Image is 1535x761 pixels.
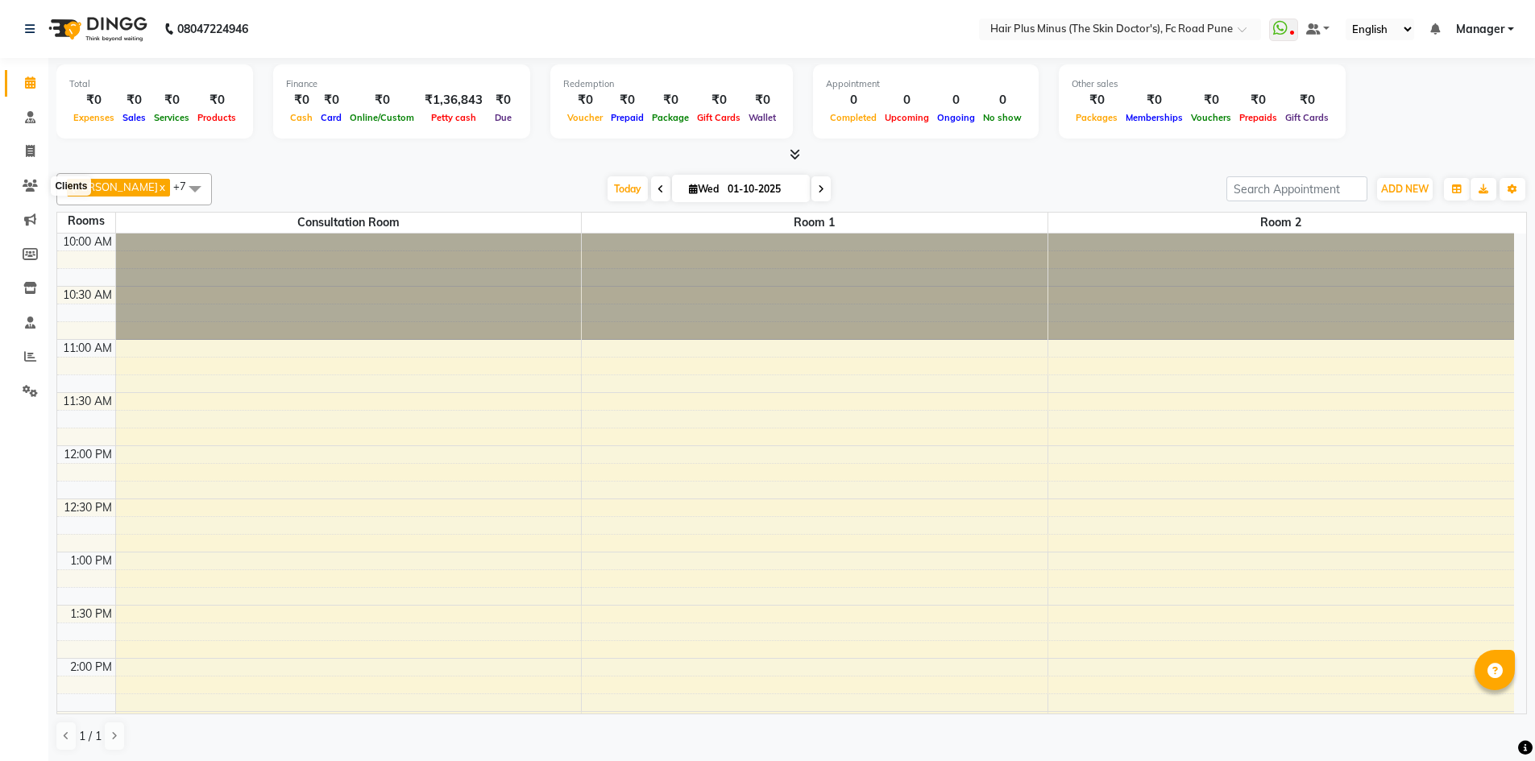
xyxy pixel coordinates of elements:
[1072,112,1122,123] span: Packages
[979,91,1026,110] div: 0
[69,91,118,110] div: ₹0
[60,446,115,463] div: 12:00 PM
[193,91,240,110] div: ₹0
[826,91,881,110] div: 0
[1467,697,1519,745] iframe: chat widget
[1377,178,1433,201] button: ADD NEW
[72,180,158,193] span: [PERSON_NAME]
[582,213,1048,233] span: Room 1
[1187,112,1235,123] span: Vouchers
[826,112,881,123] span: Completed
[1381,183,1429,195] span: ADD NEW
[745,112,780,123] span: Wallet
[723,177,803,201] input: 2025-10-01
[60,499,115,516] div: 12:30 PM
[1235,91,1281,110] div: ₹0
[69,112,118,123] span: Expenses
[648,112,693,123] span: Package
[57,213,115,230] div: Rooms
[158,180,165,193] a: x
[563,112,607,123] span: Voucher
[286,91,317,110] div: ₹0
[563,91,607,110] div: ₹0
[607,112,648,123] span: Prepaid
[60,234,115,250] div: 10:00 AM
[67,606,115,622] div: 1:30 PM
[1456,21,1504,38] span: Manager
[1072,77,1333,91] div: Other sales
[933,91,979,110] div: 0
[41,6,151,52] img: logo
[607,91,648,110] div: ₹0
[60,287,115,304] div: 10:30 AM
[193,112,240,123] span: Products
[79,728,102,745] span: 1 / 1
[489,91,517,110] div: ₹0
[427,112,480,123] span: Petty cash
[608,176,648,201] span: Today
[1187,91,1235,110] div: ₹0
[693,91,745,110] div: ₹0
[693,112,745,123] span: Gift Cards
[60,340,115,357] div: 11:00 AM
[933,112,979,123] span: Ongoing
[317,91,346,110] div: ₹0
[150,91,193,110] div: ₹0
[979,112,1026,123] span: No show
[826,77,1026,91] div: Appointment
[118,112,150,123] span: Sales
[67,552,115,569] div: 1:00 PM
[60,393,115,410] div: 11:30 AM
[1226,176,1367,201] input: Search Appointment
[491,112,516,123] span: Due
[173,180,198,192] span: +7
[317,112,346,123] span: Card
[150,112,193,123] span: Services
[1235,112,1281,123] span: Prepaids
[51,176,91,196] div: Clients
[346,112,418,123] span: Online/Custom
[67,659,115,676] div: 2:00 PM
[881,91,933,110] div: 0
[563,77,780,91] div: Redemption
[418,91,489,110] div: ₹1,36,843
[648,91,693,110] div: ₹0
[685,183,723,195] span: Wed
[286,112,317,123] span: Cash
[346,91,418,110] div: ₹0
[118,91,150,110] div: ₹0
[1281,91,1333,110] div: ₹0
[69,77,240,91] div: Total
[67,712,115,729] div: 2:30 PM
[1122,91,1187,110] div: ₹0
[1122,112,1187,123] span: Memberships
[1048,213,1514,233] span: Room 2
[116,213,582,233] span: Consultation Room
[881,112,933,123] span: Upcoming
[177,6,248,52] b: 08047224946
[1281,112,1333,123] span: Gift Cards
[1072,91,1122,110] div: ₹0
[286,77,517,91] div: Finance
[745,91,780,110] div: ₹0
